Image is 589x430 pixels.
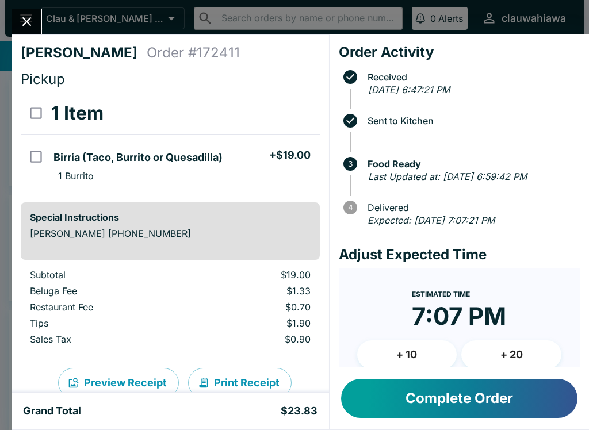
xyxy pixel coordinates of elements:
span: Sent to Kitchen [362,116,580,126]
h5: Birria (Taco, Burrito or Quesadilla) [53,151,223,164]
p: [PERSON_NAME] [PHONE_NUMBER] [30,228,311,239]
p: $0.90 [200,333,311,345]
span: Estimated Time [412,290,470,298]
p: Restaurant Fee [30,301,182,313]
h6: Special Instructions [30,212,311,223]
h4: [PERSON_NAME] [21,44,147,62]
h3: 1 Item [51,102,104,125]
table: orders table [21,269,320,350]
button: Preview Receipt [58,368,179,398]
h4: Order Activity [339,44,580,61]
span: Food Ready [362,159,580,169]
em: Expected: [DATE] 7:07:21 PM [368,214,495,226]
h5: $23.83 [281,404,318,418]
p: Beluga Fee [30,285,182,297]
p: Sales Tax [30,333,182,345]
p: 1 Burrito [58,170,94,182]
button: + 20 [461,340,561,369]
button: Close [12,9,41,34]
span: Received [362,72,580,82]
time: 7:07 PM [412,301,506,331]
h4: Order # 172411 [147,44,240,62]
em: Last Updated at: [DATE] 6:59:42 PM [368,171,527,182]
h4: Adjust Expected Time [339,246,580,263]
table: orders table [21,93,320,193]
p: $0.70 [200,301,311,313]
p: $19.00 [200,269,311,281]
span: Pickup [21,71,65,87]
text: 3 [348,159,353,168]
span: Delivered [362,202,580,213]
p: $1.90 [200,317,311,329]
p: Subtotal [30,269,182,281]
h5: Grand Total [23,404,81,418]
p: $1.33 [200,285,311,297]
p: Tips [30,317,182,329]
button: Print Receipt [188,368,292,398]
button: Complete Order [341,379,577,418]
h5: + $19.00 [269,148,311,162]
button: + 10 [357,340,457,369]
em: [DATE] 6:47:21 PM [368,84,450,95]
text: 4 [347,203,353,212]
